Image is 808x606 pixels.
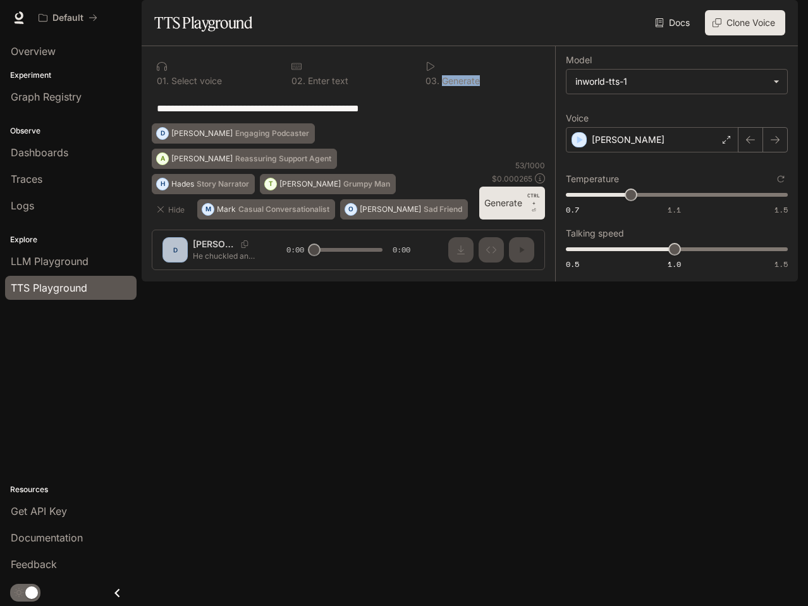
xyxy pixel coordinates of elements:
span: 1.5 [774,259,788,269]
div: A [157,149,168,169]
p: Generate [439,77,480,85]
h1: TTS Playground [154,10,252,35]
p: 53 / 1000 [515,160,545,171]
div: inworld-tts-1 [575,75,767,88]
p: 0 1 . [157,77,169,85]
button: Hide [152,199,192,220]
p: Story Narrator [197,180,249,188]
p: Select voice [169,77,222,85]
p: Sad Friend [424,206,462,213]
button: O[PERSON_NAME]Sad Friend [340,199,468,220]
p: [PERSON_NAME] [592,133,664,146]
p: Hades [171,180,194,188]
p: Model [566,56,592,65]
button: T[PERSON_NAME]Grumpy Man [260,174,396,194]
p: Talking speed [566,229,624,238]
button: GenerateCTRL +⏎ [479,187,545,220]
button: HHadesStory Narrator [152,174,255,194]
p: [PERSON_NAME] [360,206,421,213]
p: [PERSON_NAME] [171,130,233,137]
button: A[PERSON_NAME]Reassuring Support Agent [152,149,337,169]
span: 0.7 [566,204,579,215]
p: Grumpy Man [343,180,390,188]
button: D[PERSON_NAME]Engaging Podcaster [152,123,315,144]
span: 1.1 [668,204,681,215]
div: O [345,199,357,220]
span: 1.0 [668,259,681,269]
span: 0.5 [566,259,579,269]
a: Docs [652,10,695,35]
p: Casual Conversationalist [238,206,329,213]
span: 1.5 [774,204,788,215]
p: ⏎ [527,192,540,214]
div: M [202,199,214,220]
p: [PERSON_NAME] [171,155,233,163]
p: Reassuring Support Agent [235,155,331,163]
button: MMarkCasual Conversationalist [197,199,335,220]
button: Reset to default [774,172,788,186]
p: Temperature [566,175,619,183]
div: H [157,174,168,194]
div: inworld-tts-1 [566,70,787,94]
button: All workspaces [33,5,103,30]
p: 0 3 . [425,77,439,85]
p: Engaging Podcaster [235,130,309,137]
p: Voice [566,114,589,123]
p: [PERSON_NAME] [279,180,341,188]
p: Enter text [305,77,348,85]
button: Clone Voice [705,10,785,35]
p: 0 2 . [291,77,305,85]
div: T [265,174,276,194]
p: CTRL + [527,192,540,207]
p: Default [52,13,83,23]
p: Mark [217,206,236,213]
div: D [157,123,168,144]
